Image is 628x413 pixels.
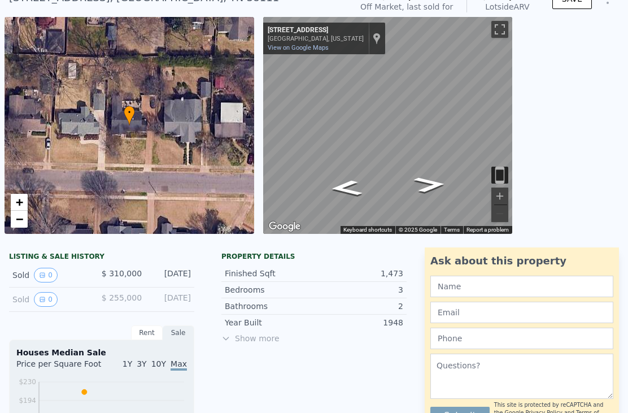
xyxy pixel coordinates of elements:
[430,276,613,297] input: Name
[102,293,142,302] span: $ 255,000
[430,302,613,323] input: Email
[314,268,403,279] div: 1,473
[151,359,166,368] span: 10Y
[16,212,23,226] span: −
[124,107,135,118] span: •
[373,32,381,45] a: Show location on map
[430,328,613,349] input: Phone
[11,194,28,211] a: Zoom in
[316,176,376,200] path: Go West, Oakley Ave
[19,378,36,386] tspan: $230
[12,268,93,282] div: Sold
[16,358,102,376] div: Price per Square Foot
[400,173,459,197] path: Go East, Oakley Ave
[444,227,460,233] a: Terms (opens in new tab)
[314,301,403,312] div: 2
[268,26,364,35] div: [STREET_ADDRESS]
[491,205,508,222] button: Zoom out
[481,1,534,12] div: Lotside ARV
[16,347,187,358] div: Houses Median Sale
[268,35,364,42] div: [GEOGRAPHIC_DATA], [US_STATE]
[131,325,163,340] div: Rent
[221,333,407,344] span: Show more
[225,268,314,279] div: Finished Sqft
[9,252,194,263] div: LISTING & SALE HISTORY
[124,106,135,125] div: •
[34,268,58,282] button: View historical data
[263,17,513,234] div: Map
[491,167,508,184] button: Toggle motion tracking
[16,195,23,209] span: +
[221,252,407,261] div: Property details
[171,359,187,371] span: Max
[225,301,314,312] div: Bathrooms
[225,284,314,295] div: Bedrooms
[343,226,392,234] button: Keyboard shortcuts
[430,253,613,269] div: Ask about this property
[466,227,509,233] a: Report a problem
[34,292,58,307] button: View historical data
[491,188,508,205] button: Zoom in
[399,227,437,233] span: © 2025 Google
[491,21,508,38] button: Toggle fullscreen view
[163,325,194,340] div: Sale
[263,17,513,234] div: Street View
[12,292,93,307] div: Sold
[123,359,132,368] span: 1Y
[137,359,146,368] span: 3Y
[19,397,36,405] tspan: $194
[266,219,303,234] a: Open this area in Google Maps (opens a new window)
[225,317,314,328] div: Year Built
[151,268,191,282] div: [DATE]
[11,211,28,228] a: Zoom out
[268,44,329,51] a: View on Google Maps
[360,1,453,12] div: Off Market, last sold for
[266,219,303,234] img: Google
[151,292,191,307] div: [DATE]
[314,284,403,295] div: 3
[102,269,142,278] span: $ 310,000
[314,317,403,328] div: 1948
